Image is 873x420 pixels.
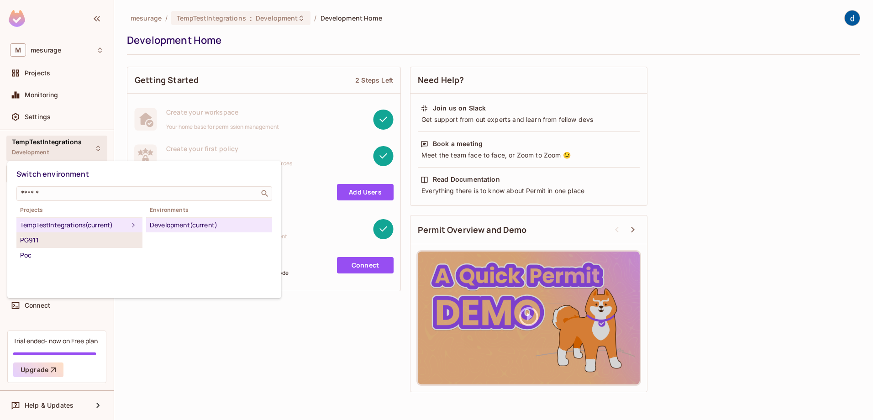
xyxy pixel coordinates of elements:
[146,206,272,214] span: Environments
[20,235,139,246] div: PG911
[150,220,268,231] div: Development (current)
[16,169,89,179] span: Switch environment
[20,220,128,231] div: TempTestIntegrations (current)
[16,206,142,214] span: Projects
[20,250,139,261] div: Poc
